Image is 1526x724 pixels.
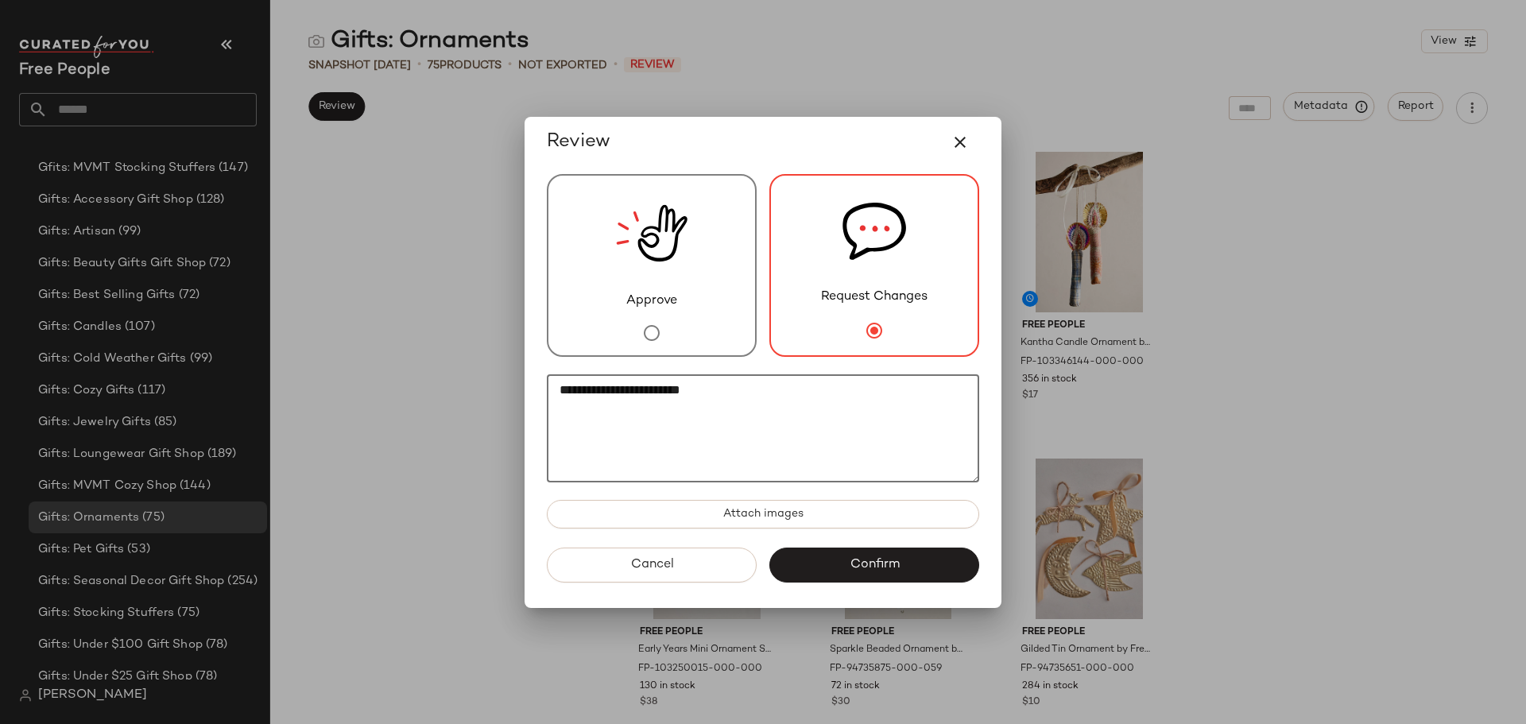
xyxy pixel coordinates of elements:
span: Confirm [849,557,899,572]
span: Review [547,130,610,155]
button: Cancel [547,548,757,583]
img: svg%3e [842,176,906,288]
span: Cancel [629,557,673,572]
button: Confirm [769,548,979,583]
button: Attach images [547,500,979,528]
img: review_new_snapshot.RGmwQ69l.svg [616,176,687,292]
span: Approve [626,292,677,311]
span: Attach images [722,508,804,521]
span: Request Changes [821,288,928,307]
